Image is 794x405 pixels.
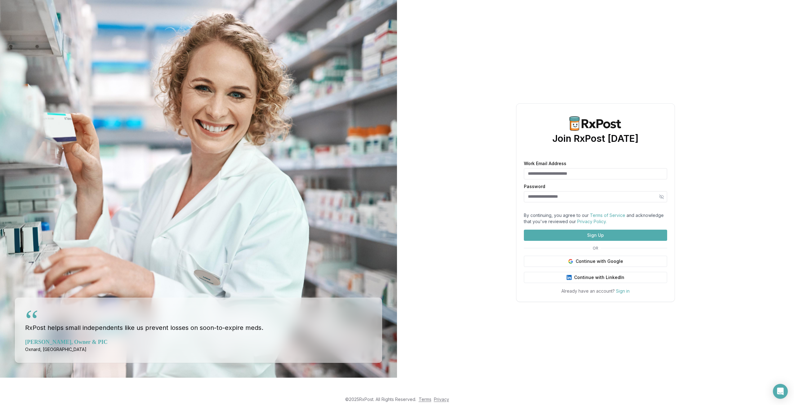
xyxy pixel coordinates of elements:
[552,133,639,144] h1: Join RxPost [DATE]
[524,161,667,166] label: Work Email Address
[524,184,667,189] label: Password
[590,246,601,251] span: OR
[434,397,449,402] a: Privacy
[419,397,431,402] a: Terms
[590,213,625,218] a: Terms of Service
[567,275,572,280] img: LinkedIn
[25,338,372,346] div: [PERSON_NAME], Owner & PIC
[773,384,788,399] div: Open Intercom Messenger
[577,219,607,224] a: Privacy Policy.
[25,310,372,333] blockquote: RxPost helps small independents like us prevent losses on soon-to-expire meds.
[25,305,38,335] div: “
[524,230,667,241] button: Sign Up
[524,256,667,267] button: Continue with Google
[656,191,667,202] button: Hide password
[25,346,372,353] div: Oxnard, [GEOGRAPHIC_DATA]
[524,212,667,225] div: By continuing, you agree to our and acknowledge that you've reviewed our
[524,272,667,283] button: Continue with LinkedIn
[566,116,625,131] img: RxPost Logo
[568,259,573,264] img: Google
[561,288,615,294] span: Already have an account?
[616,288,630,294] a: Sign in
